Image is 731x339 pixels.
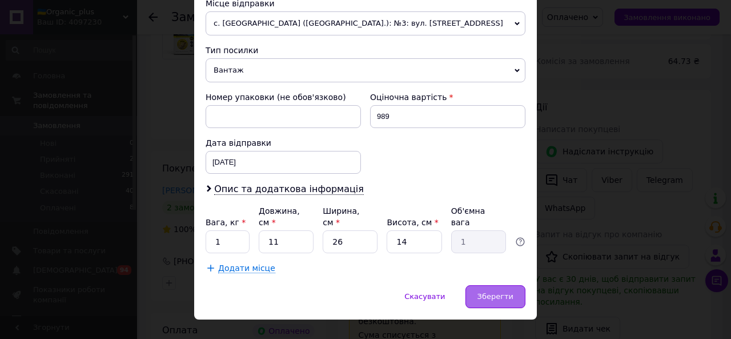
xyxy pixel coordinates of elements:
span: Опис та додаткова інформація [214,184,364,195]
span: с. [GEOGRAPHIC_DATA] ([GEOGRAPHIC_DATA].): №3: вул. [STREET_ADDRESS] [206,11,525,35]
label: Висота, см [387,218,438,227]
div: Номер упаковки (не обов'язково) [206,91,361,103]
span: Вантаж [206,58,525,82]
div: Оціночна вартість [370,91,525,103]
div: Об'ємна вага [451,205,506,228]
span: Тип посилки [206,46,258,55]
label: Вага, кг [206,218,246,227]
div: Дата відправки [206,137,361,149]
span: Додати місце [218,264,275,273]
span: Скасувати [404,292,445,301]
label: Ширина, см [323,206,359,227]
span: Зберегти [477,292,513,301]
label: Довжина, см [259,206,300,227]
